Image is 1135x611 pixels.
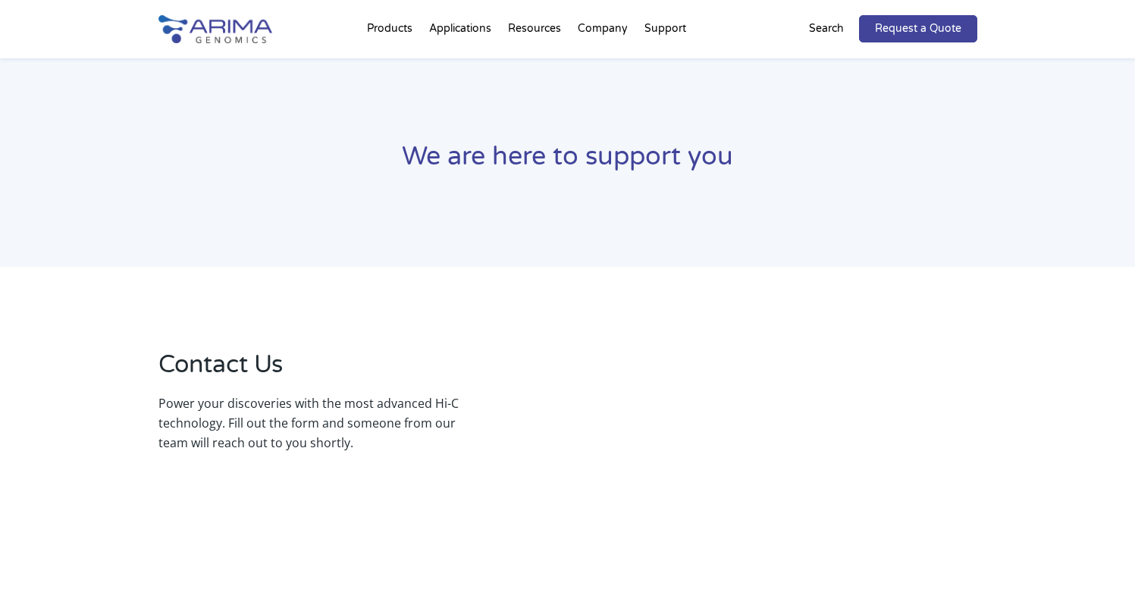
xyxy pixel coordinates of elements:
[158,393,459,453] p: Power your discoveries with the most advanced Hi-C technology. Fill out the form and someone from...
[809,19,844,39] p: Search
[158,348,459,393] h2: Contact Us
[503,348,977,462] iframe: Form 1
[158,15,272,43] img: Arima-Genomics-logo
[859,15,977,42] a: Request a Quote
[158,139,977,186] h1: We are here to support you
